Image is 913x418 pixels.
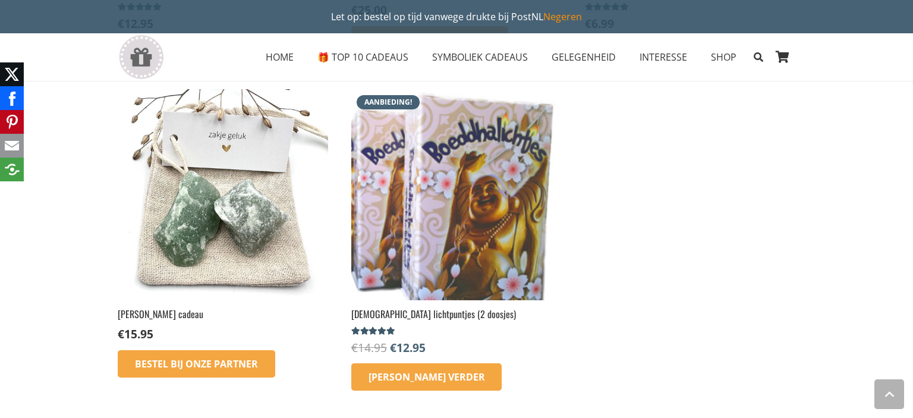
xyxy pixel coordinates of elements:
a: Negeren [543,10,582,23]
a: gift-box-icon-grey-inspirerendwinkelen [118,35,165,80]
span: INTERESSE [640,51,687,64]
img: zakje geluk cadeau geven met deze Aventurijn kracht edelsteen spiritueel kado - bestel via inspir... [118,89,328,300]
div: Gewaardeerd 4.75 uit 5 [351,326,397,336]
span: € [390,340,396,356]
bdi: 14.95 [351,340,387,356]
a: Winkelwagen [769,33,795,81]
span: 🎁 TOP 10 CADEAUS [317,51,408,64]
bdi: 15.95 [118,326,153,342]
img: Boeddha lichtjes voor een magische sfeer! Aanbieding bestel op inspirerendwinkelen.nl [351,89,562,300]
a: Aanbieding! [DEMOGRAPHIC_DATA] lichtpuntjes (2 doosjes)Gewaardeerd 4.75 uit 5 [351,89,562,356]
h2: [DEMOGRAPHIC_DATA] lichtpuntjes (2 doosjes) [351,307,562,320]
a: Terug naar top [874,379,904,409]
a: [PERSON_NAME] cadeau €15.95 [118,89,328,342]
a: SYMBOLIEK CADEAUSSYMBOLIEK CADEAUS Menu [420,42,540,72]
a: INTERESSEINTERESSE Menu [628,42,699,72]
span: SYMBOLIEK CADEAUS [432,51,528,64]
a: HOMEHOME Menu [254,42,306,72]
a: 🎁 TOP 10 CADEAUS🎁 TOP 10 CADEAUS Menu [306,42,420,72]
h2: [PERSON_NAME] cadeau [118,307,328,320]
span: SHOP [711,51,736,64]
span: € [118,326,124,342]
a: GELEGENHEIDGELEGENHEID Menu [540,42,628,72]
span: Gewaardeerd uit 5 [351,326,395,336]
span: € [351,340,358,356]
bdi: 12.95 [390,340,426,356]
a: Bestel bij onze Partner [118,350,275,378]
a: Lees meer over “Boeddha lichtpuntjes (2 doosjes)” [351,363,502,391]
a: SHOPSHOP Menu [699,42,748,72]
span: HOME [266,51,294,64]
span: GELEGENHEID [552,51,616,64]
span: Aanbieding! [357,95,420,109]
a: Zoeken [748,42,769,72]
